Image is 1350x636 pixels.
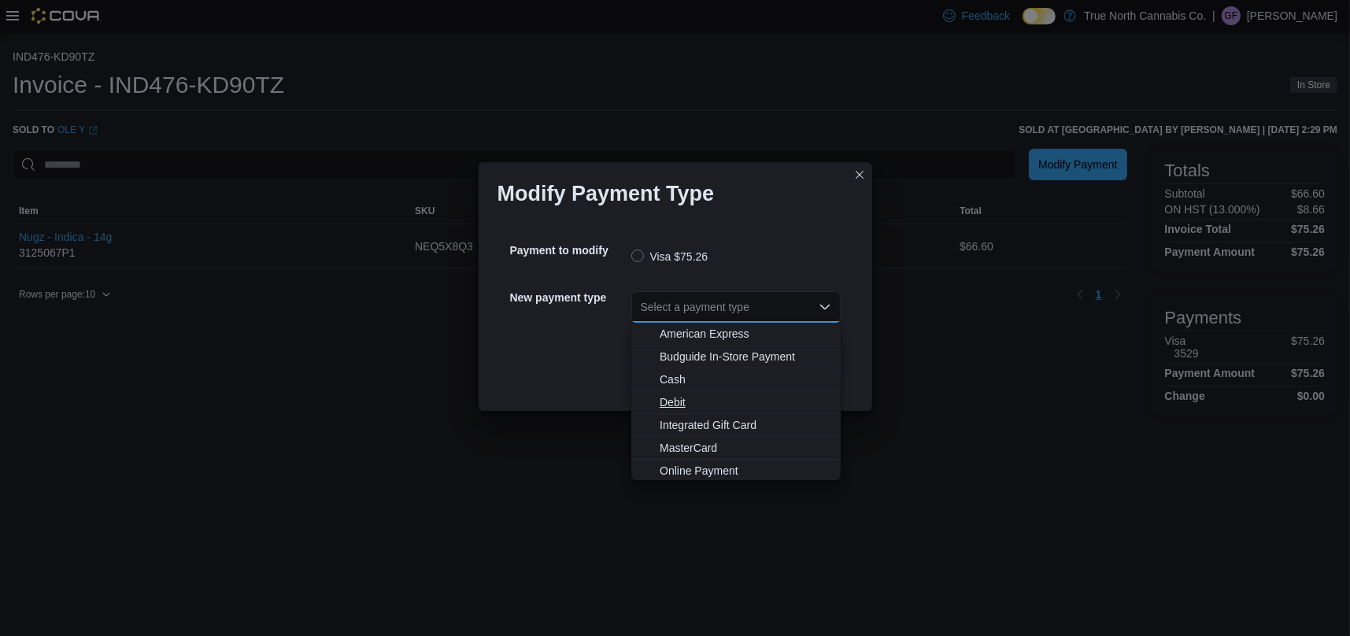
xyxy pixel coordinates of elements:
[660,349,831,364] span: Budguide In-Store Payment
[631,323,841,483] div: Choose from the following options
[660,394,831,410] span: Debit
[631,391,841,414] button: Debit
[660,463,831,479] span: Online Payment
[510,235,628,266] h5: Payment to modify
[660,372,831,387] span: Cash
[631,460,841,483] button: Online Payment
[631,323,841,346] button: American Express
[641,298,642,316] input: Accessible screen reader label
[631,437,841,460] button: MasterCard
[660,326,831,342] span: American Express
[631,368,841,391] button: Cash
[631,414,841,437] button: Integrated Gift Card
[631,346,841,368] button: Budguide In-Store Payment
[660,417,831,433] span: Integrated Gift Card
[660,440,831,456] span: MasterCard
[631,247,708,266] label: Visa $75.26
[497,181,715,206] h1: Modify Payment Type
[819,301,831,313] button: Close list of options
[510,282,628,313] h5: New payment type
[850,165,869,184] button: Closes this modal window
